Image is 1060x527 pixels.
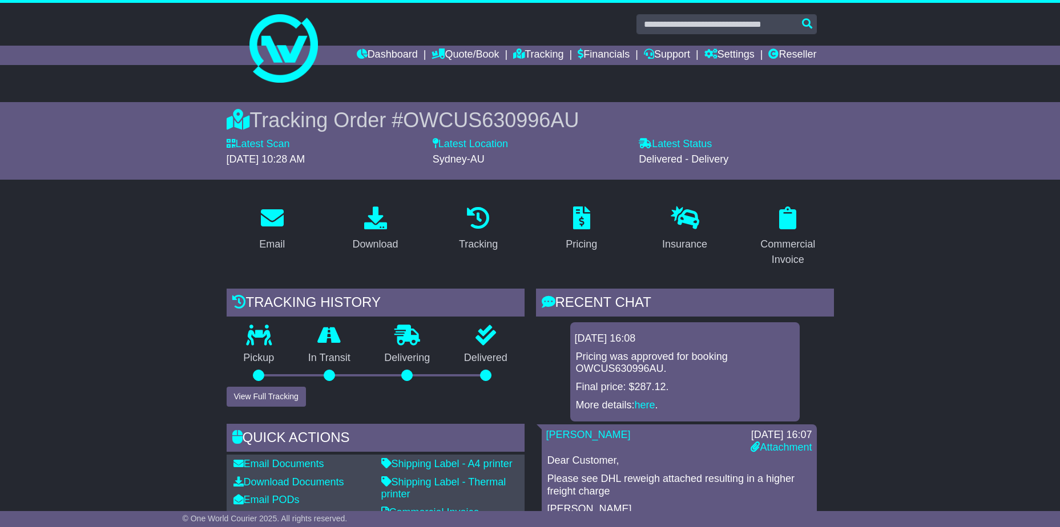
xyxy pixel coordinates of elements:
div: Tracking [459,237,498,252]
span: [DATE] 10:28 AM [227,153,305,165]
div: Pricing [566,237,597,252]
p: Pricing was approved for booking OWCUS630996AU. [576,351,794,375]
a: Dashboard [357,46,418,65]
a: Settings [704,46,755,65]
div: Email [259,237,285,252]
a: Tracking [452,202,505,256]
p: Delivering [368,352,448,364]
div: Quick Actions [227,424,525,455]
p: [PERSON_NAME] [547,503,811,516]
a: Email Documents [233,458,324,469]
a: Email PODs [233,494,300,505]
a: Shipping Label - Thermal printer [381,476,506,500]
a: Quote/Book [432,46,499,65]
div: [DATE] 16:08 [575,333,795,345]
p: Dear Customer, [547,455,811,467]
a: Insurance [655,202,715,256]
span: Sydney-AU [433,153,485,165]
a: Tracking [513,46,563,65]
p: Please see DHL reweigh attached resulting in a higher freight charge [547,473,811,497]
a: Download Documents [233,476,344,488]
p: Pickup [227,352,292,364]
p: Final price: $287.12. [576,381,794,394]
label: Latest Scan [227,138,290,151]
a: Attachment [751,441,812,453]
a: Email [252,202,292,256]
a: here [635,399,655,411]
a: Pricing [558,202,604,256]
span: © One World Courier 2025. All rights reserved. [183,514,348,523]
a: Shipping Label - A4 printer [381,458,513,469]
button: View Full Tracking [227,387,306,407]
a: Reseller [768,46,816,65]
div: [DATE] 16:07 [751,429,812,441]
p: Delivered [447,352,525,364]
a: Support [644,46,690,65]
label: Latest Location [433,138,508,151]
label: Latest Status [639,138,712,151]
div: Insurance [662,237,707,252]
a: Financials [578,46,630,65]
p: More details: . [576,399,794,412]
div: RECENT CHAT [536,289,834,319]
a: Commercial Invoice [381,506,479,518]
div: Commercial Invoice [749,237,827,267]
span: OWCUS630996AU [403,108,579,132]
a: Download [345,202,405,256]
span: Delivered - Delivery [639,153,728,165]
div: Tracking Order # [227,108,834,132]
div: Tracking history [227,289,525,319]
p: In Transit [291,352,368,364]
a: [PERSON_NAME] [546,429,631,440]
div: Download [352,237,398,252]
a: Commercial Invoice [742,202,834,271]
